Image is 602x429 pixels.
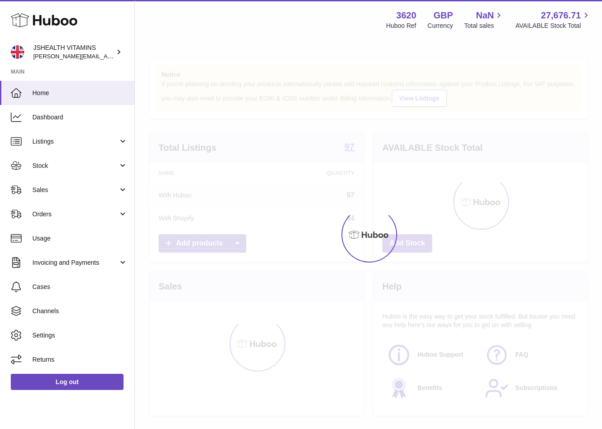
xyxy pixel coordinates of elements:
[32,137,118,146] span: Listings
[32,162,118,170] span: Stock
[428,22,453,30] div: Currency
[541,9,581,22] span: 27,676.71
[32,186,118,194] span: Sales
[32,113,128,122] span: Dashboard
[464,22,504,30] span: Total sales
[32,307,128,315] span: Channels
[32,355,128,364] span: Returns
[396,9,416,22] strong: 3620
[476,9,494,22] span: NaN
[32,210,118,219] span: Orders
[434,9,453,22] strong: GBP
[33,44,114,61] div: JSHEALTH VITAMINS
[32,283,128,291] span: Cases
[515,9,591,30] a: 27,676.71 AVAILABLE Stock Total
[464,9,504,30] a: NaN Total sales
[386,22,416,30] div: Huboo Ref
[33,53,180,60] span: [PERSON_NAME][EMAIL_ADDRESS][DOMAIN_NAME]
[32,258,118,267] span: Invoicing and Payments
[32,89,128,97] span: Home
[515,22,591,30] span: AVAILABLE Stock Total
[11,45,24,59] img: francesca@jshealthvitamins.com
[32,234,128,243] span: Usage
[11,374,124,390] a: Log out
[32,331,128,340] span: Settings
